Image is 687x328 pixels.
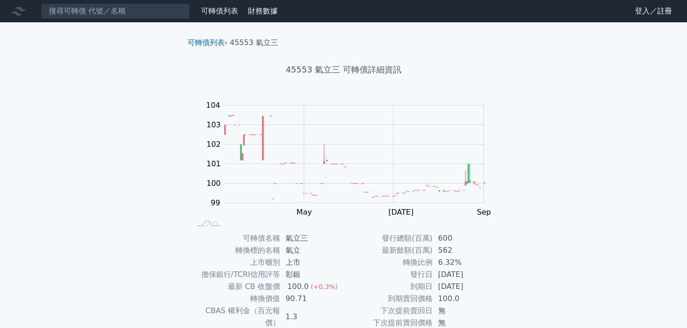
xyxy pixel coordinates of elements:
td: 到期日 [344,281,433,293]
td: 90.71 [280,293,344,305]
td: 氣立 [280,244,344,256]
td: 擔保銀行/TCRI信用評等 [191,269,280,281]
g: Chart [201,101,499,216]
td: 可轉債名稱 [191,232,280,244]
a: 登入／註冊 [627,4,680,19]
tspan: 104 [206,101,220,110]
a: 可轉債列表 [201,7,238,15]
tspan: 102 [207,140,221,149]
li: › [187,37,227,48]
div: 100.0 [286,281,311,293]
td: 上市櫃別 [191,256,280,269]
tspan: 103 [207,120,221,129]
td: 6.32% [433,256,496,269]
td: 100.0 [433,293,496,305]
span: (+0.3%) [311,283,338,290]
td: 發行日 [344,269,433,281]
td: 下次提前賣回日 [344,305,433,317]
td: 最新餘額(百萬) [344,244,433,256]
td: 600 [433,232,496,244]
td: 氣立三 [280,232,344,244]
td: 到期賣回價格 [344,293,433,305]
tspan: Sep [477,208,491,216]
td: [DATE] [433,281,496,293]
td: 上市 [280,256,344,269]
td: 最新 CB 收盤價 [191,281,280,293]
a: 財務數據 [248,7,278,15]
li: 45553 氣立三 [230,37,278,48]
tspan: [DATE] [388,208,414,216]
td: 562 [433,244,496,256]
td: 轉換標的名稱 [191,244,280,256]
td: [DATE] [433,269,496,281]
input: 搜尋可轉債 代號／名稱 [41,3,190,19]
a: 可轉債列表 [187,38,225,47]
td: 彰銀 [280,269,344,281]
tspan: 100 [207,179,221,188]
tspan: May [296,208,312,216]
tspan: 101 [207,159,221,168]
td: 轉換比例 [344,256,433,269]
td: 轉換價值 [191,293,280,305]
tspan: 99 [211,198,220,207]
h1: 45553 氣立三 可轉債詳細資訊 [180,63,507,76]
td: 發行總額(百萬) [344,232,433,244]
td: 無 [433,305,496,317]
